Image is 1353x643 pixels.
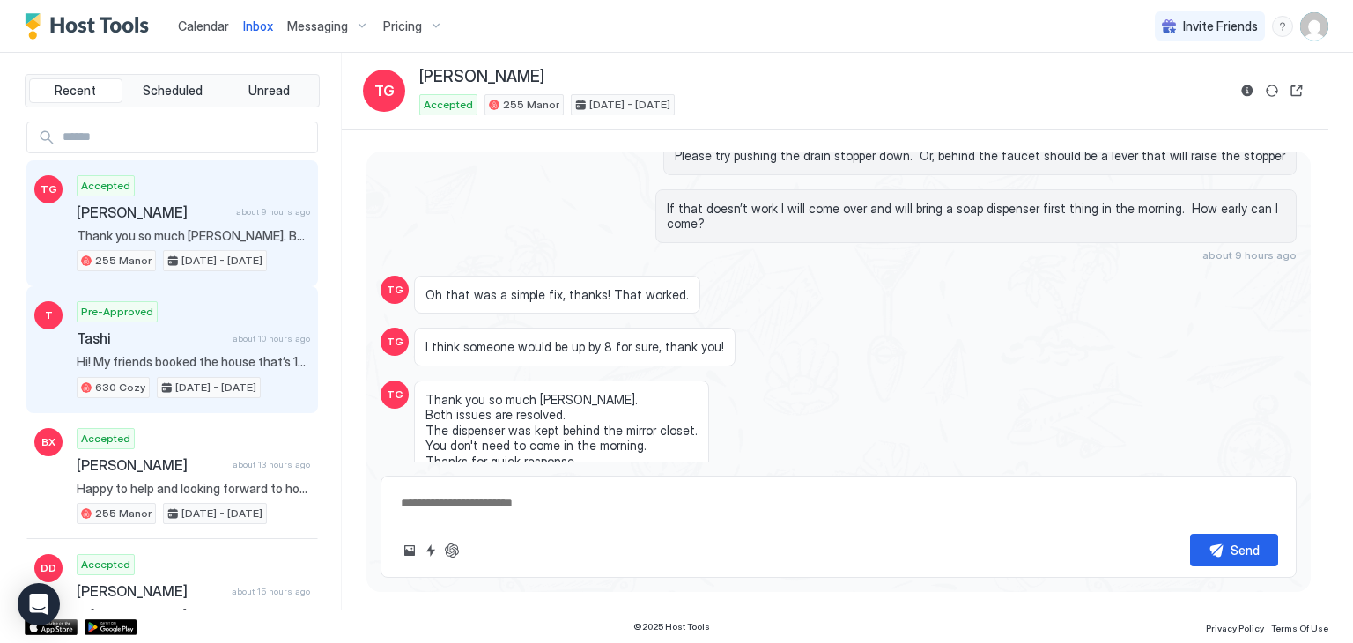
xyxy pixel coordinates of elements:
span: about 15 hours ago [232,586,310,597]
button: Upload image [399,540,420,561]
span: about 9 hours ago [1202,248,1297,262]
button: Unread [222,78,315,103]
span: 255 Manor [95,506,152,521]
button: Send [1190,534,1278,566]
span: Messaging [287,18,348,34]
div: Send [1231,541,1260,559]
span: BX [41,434,55,450]
span: Accepted [81,431,130,447]
span: Calendar [178,18,229,33]
span: Thank you so much [PERSON_NAME]. Both issues are resolved. The dispenser was kept behind the mirr... [425,392,698,469]
span: TG [387,334,403,350]
button: Sync reservation [1261,80,1283,101]
span: Accepted [81,178,130,194]
span: Unread [248,83,290,99]
span: Thank you so much [PERSON_NAME]. Both issues are resolved. The dispenser was kept behind the mirr... [77,228,310,244]
a: Terms Of Use [1271,617,1328,636]
a: Calendar [178,17,229,35]
span: Accepted [81,557,130,573]
span: Hi [PERSON_NAME]! If we rent your beautiful home, on 8/30 - 9/1 will the animals be there? We are... [77,607,310,623]
span: T [45,307,53,323]
a: Host Tools Logo [25,13,157,40]
span: TG [374,80,395,101]
span: © 2025 Host Tools [633,621,710,632]
span: Invite Friends [1183,18,1258,34]
button: Scheduled [126,78,219,103]
span: 255 Manor [503,97,559,113]
span: about 10 hours ago [233,333,310,344]
input: Input Field [55,122,317,152]
div: Open Intercom Messenger [18,583,60,625]
span: Tashi [77,329,225,347]
a: Privacy Policy [1206,617,1264,636]
span: Privacy Policy [1206,623,1264,633]
span: [PERSON_NAME] [77,456,225,474]
button: Quick reply [420,540,441,561]
span: about 9 hours ago [236,206,310,218]
span: [PERSON_NAME] [77,582,225,600]
span: Scheduled [143,83,203,99]
span: [DATE] - [DATE] [589,97,670,113]
div: menu [1272,16,1293,37]
span: Please try pushing the drain stopper down. Or, behind the faucet should be a lever that will rais... [675,148,1285,164]
span: TG [387,282,403,298]
span: 255 Manor [95,253,152,269]
span: [DATE] - [DATE] [175,380,256,395]
span: [PERSON_NAME] [419,67,544,87]
span: Oh that was a simple fix, thanks! That worked. [425,287,689,303]
span: Pre-Approved [81,304,153,320]
span: TG [41,181,57,197]
div: tab-group [25,74,320,107]
a: Google Play Store [85,619,137,635]
span: Accepted [424,97,473,113]
button: Reservation information [1237,80,1258,101]
span: Hi! My friends booked the house that’s 1st picture is a bunch of black chairs. Is this close to t... [77,354,310,370]
button: ChatGPT Auto Reply [441,540,462,561]
span: about 13 hours ago [233,459,310,470]
a: Inbox [243,17,273,35]
span: I think someone would be up by 8 for sure, thank you! [425,339,724,355]
span: TG [387,387,403,403]
span: [DATE] - [DATE] [181,253,262,269]
span: [PERSON_NAME] [77,203,229,221]
span: 630 Cozy [95,380,145,395]
span: Pricing [383,18,422,34]
span: Terms Of Use [1271,623,1328,633]
button: Open reservation [1286,80,1307,101]
span: If that doesn’t work I will come over and will bring a soap dispenser first thing in the morning.... [667,201,1285,232]
span: Recent [55,83,96,99]
div: User profile [1300,12,1328,41]
span: [DATE] - [DATE] [181,506,262,521]
a: App Store [25,619,78,635]
span: DD [41,560,56,576]
span: Inbox [243,18,273,33]
span: Happy to help and looking forward to hosting you. [77,481,310,497]
button: Recent [29,78,122,103]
